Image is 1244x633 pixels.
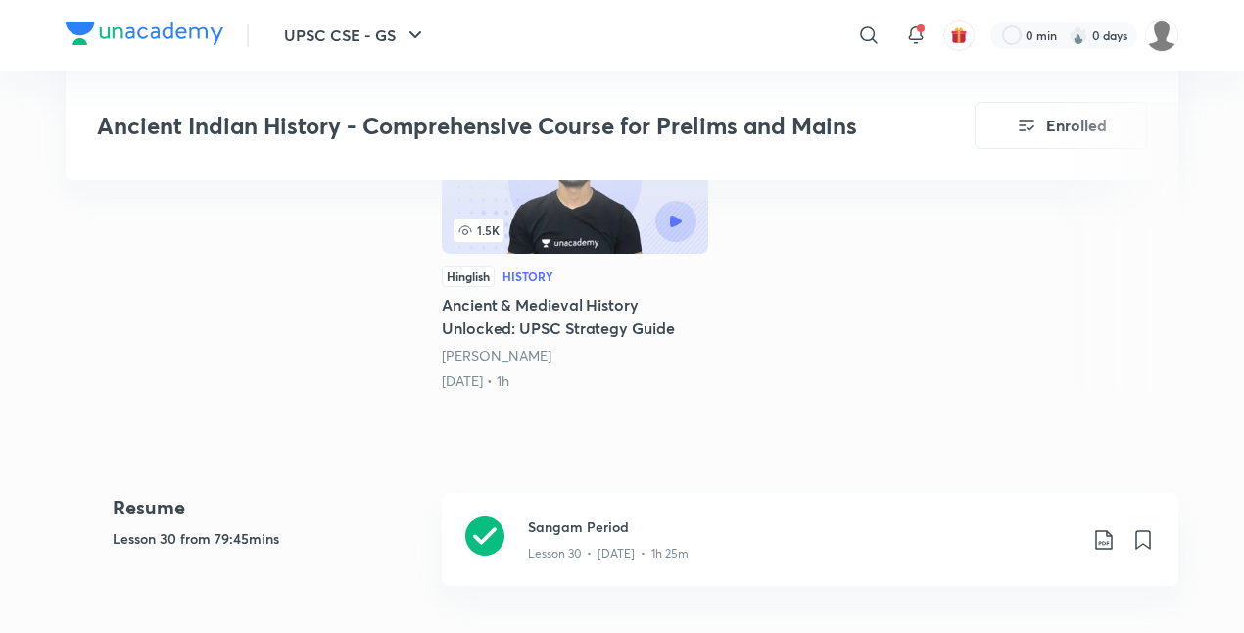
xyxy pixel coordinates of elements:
h5: Lesson 30 from 79:45mins [113,528,426,549]
h3: Sangam Period [528,516,1077,537]
a: 1.5KHinglishHistoryAncient & Medieval History Unlocked: UPSC Strategy Guide[PERSON_NAME][DATE] • 1h [442,101,708,391]
a: [PERSON_NAME] [442,346,551,365]
button: Enrolled [975,102,1147,149]
p: Lesson 30 • [DATE] • 1h 25m [528,545,689,562]
img: Akhila [1145,19,1178,52]
div: Anuj Garg [442,346,708,365]
h3: Ancient Indian History - Comprehensive Course for Prelims and Mains [97,112,864,140]
img: Company Logo [66,22,223,45]
h5: Ancient & Medieval History Unlocked: UPSC Strategy Guide [442,293,708,340]
div: 6th Jul • 1h [442,371,708,391]
a: Company Logo [66,22,223,50]
button: UPSC CSE - GS [272,16,439,55]
button: avatar [943,20,975,51]
h4: Resume [113,493,426,522]
a: Sangam PeriodLesson 30 • [DATE] • 1h 25m [442,493,1178,609]
div: Hinglish [442,266,495,287]
div: History [502,270,553,282]
span: 1.5K [454,219,503,242]
a: Ancient & Medieval History Unlocked: UPSC Strategy Guide [442,101,708,391]
img: avatar [950,26,968,44]
img: streak [1069,25,1088,45]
